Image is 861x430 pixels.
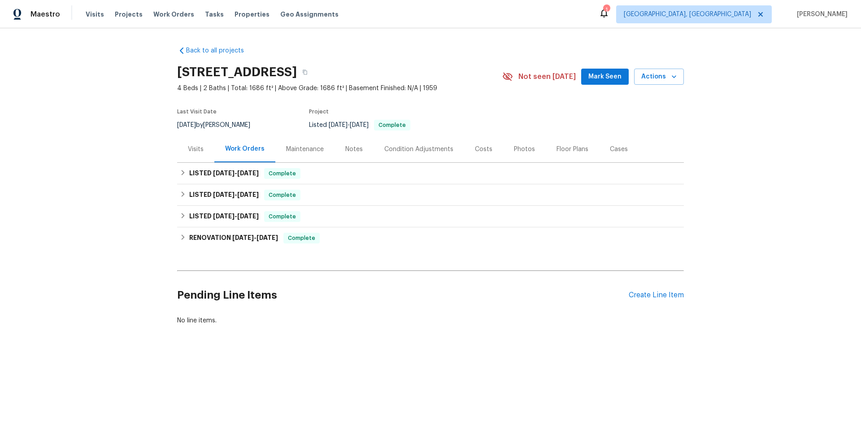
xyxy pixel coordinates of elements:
span: [DATE] [350,122,369,128]
span: - [213,191,259,198]
div: by [PERSON_NAME] [177,120,261,130]
span: Maestro [30,10,60,19]
div: Cases [610,145,628,154]
span: - [232,235,278,241]
div: RENOVATION [DATE]-[DATE]Complete [177,227,684,249]
div: No line items. [177,316,684,325]
span: Listed [309,122,410,128]
span: Complete [375,122,409,128]
span: Tasks [205,11,224,17]
div: LISTED [DATE]-[DATE]Complete [177,163,684,184]
div: Work Orders [225,144,265,153]
button: Copy Address [297,64,313,80]
span: [DATE] [237,191,259,198]
button: Actions [634,69,684,85]
span: Geo Assignments [280,10,339,19]
span: [GEOGRAPHIC_DATA], [GEOGRAPHIC_DATA] [624,10,751,19]
span: Complete [265,212,300,221]
div: Photos [514,145,535,154]
span: [DATE] [232,235,254,241]
div: Visits [188,145,204,154]
a: Back to all projects [177,46,263,55]
span: [DATE] [237,170,259,176]
div: 1 [603,5,609,14]
span: [DATE] [213,191,235,198]
span: Last Visit Date [177,109,217,114]
span: Complete [265,169,300,178]
h6: LISTED [189,190,259,200]
span: Work Orders [153,10,194,19]
span: Properties [235,10,270,19]
span: Not seen [DATE] [518,72,576,81]
h2: Pending Line Items [177,274,629,316]
div: Condition Adjustments [384,145,453,154]
span: [DATE] [237,213,259,219]
span: 4 Beds | 2 Baths | Total: 1686 ft² | Above Grade: 1686 ft² | Basement Finished: N/A | 1959 [177,84,502,93]
span: [DATE] [257,235,278,241]
span: Project [309,109,329,114]
span: Projects [115,10,143,19]
button: Mark Seen [581,69,629,85]
span: Complete [284,234,319,243]
h6: LISTED [189,211,259,222]
span: [DATE] [329,122,348,128]
span: Mark Seen [588,71,622,83]
span: [DATE] [213,170,235,176]
span: [DATE] [213,213,235,219]
div: Maintenance [286,145,324,154]
span: - [213,170,259,176]
span: Actions [641,71,677,83]
div: LISTED [DATE]-[DATE]Complete [177,184,684,206]
h2: [STREET_ADDRESS] [177,68,297,77]
span: [PERSON_NAME] [793,10,848,19]
span: Visits [86,10,104,19]
span: - [329,122,369,128]
div: Floor Plans [557,145,588,154]
div: Create Line Item [629,291,684,300]
h6: LISTED [189,168,259,179]
div: Notes [345,145,363,154]
span: Complete [265,191,300,200]
div: LISTED [DATE]-[DATE]Complete [177,206,684,227]
div: Costs [475,145,492,154]
span: - [213,213,259,219]
h6: RENOVATION [189,233,278,243]
span: [DATE] [177,122,196,128]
